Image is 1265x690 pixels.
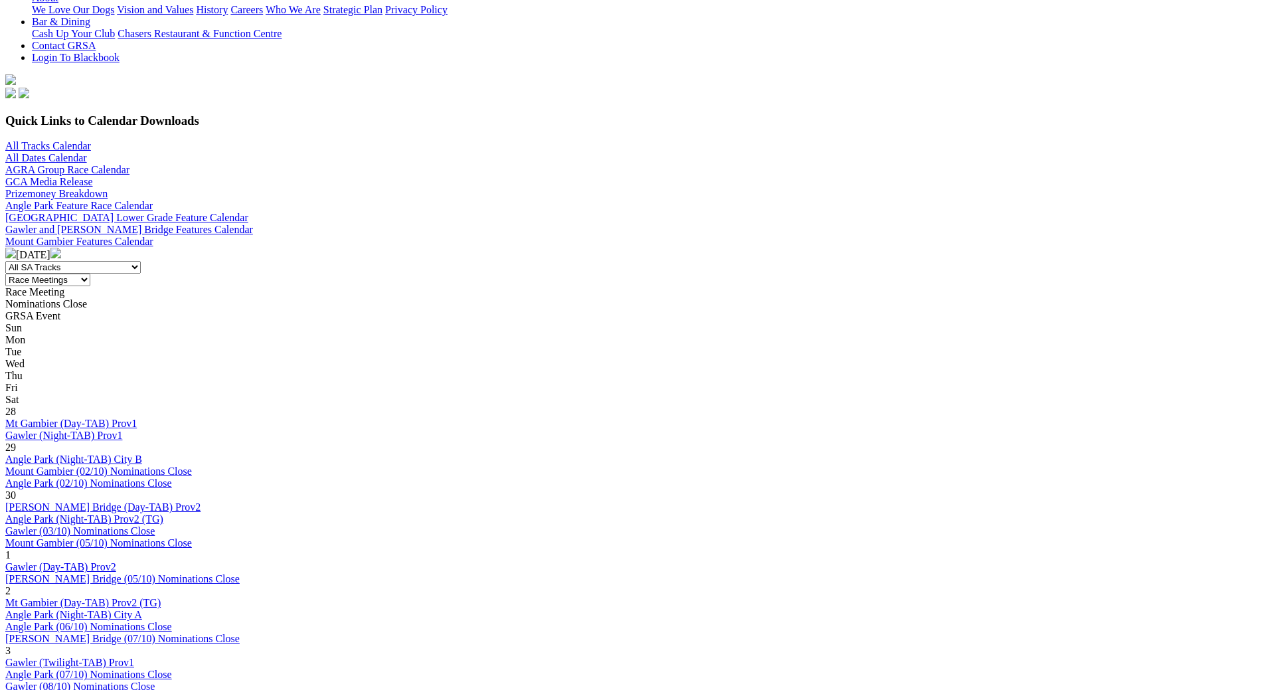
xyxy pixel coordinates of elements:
[5,212,248,223] a: [GEOGRAPHIC_DATA] Lower Grade Feature Calendar
[5,466,192,477] a: Mount Gambier (02/10) Nominations Close
[32,4,114,15] a: We Love Our Dogs
[5,88,16,98] img: facebook.svg
[5,537,192,549] a: Mount Gambier (05/10) Nominations Close
[32,52,120,63] a: Login To Blackbook
[118,28,282,39] a: Chasers Restaurant & Function Centre
[5,346,1260,358] div: Tue
[5,74,16,85] img: logo-grsa-white.png
[5,525,155,537] a: Gawler (03/10) Nominations Close
[19,88,29,98] img: twitter.svg
[5,358,1260,370] div: Wed
[5,248,16,258] img: chevron-left-pager-white.svg
[5,501,201,513] a: [PERSON_NAME] Bridge (Day-TAB) Prov2
[230,4,263,15] a: Careers
[32,4,1260,16] div: About
[5,200,153,211] a: Angle Park Feature Race Calendar
[5,322,1260,334] div: Sun
[5,669,172,680] a: Angle Park (07/10) Nominations Close
[5,140,91,151] a: All Tracks Calendar
[5,657,134,668] a: Gawler (Twilight-TAB) Prov1
[32,28,115,39] a: Cash Up Your Club
[5,406,16,417] span: 28
[50,248,61,258] img: chevron-right-pager-white.svg
[266,4,321,15] a: Who We Are
[5,164,129,175] a: AGRA Group Race Calendar
[5,334,1260,346] div: Mon
[5,370,1260,382] div: Thu
[5,454,142,465] a: Angle Park (Night-TAB) City B
[5,382,1260,394] div: Fri
[5,248,1260,261] div: [DATE]
[5,489,16,501] span: 30
[5,573,240,584] a: [PERSON_NAME] Bridge (05/10) Nominations Close
[5,513,163,525] a: Angle Park (Night-TAB) Prov2 (TG)
[5,298,1260,310] div: Nominations Close
[5,188,108,199] a: Prizemoney Breakdown
[5,549,11,561] span: 1
[32,40,96,51] a: Contact GRSA
[196,4,228,15] a: History
[5,633,240,644] a: [PERSON_NAME] Bridge (07/10) Nominations Close
[5,442,16,453] span: 29
[5,430,122,441] a: Gawler (Night-TAB) Prov1
[32,28,1260,40] div: Bar & Dining
[5,477,172,489] a: Angle Park (02/10) Nominations Close
[5,597,161,608] a: Mt Gambier (Day-TAB) Prov2 (TG)
[385,4,448,15] a: Privacy Policy
[5,645,11,656] span: 3
[5,152,87,163] a: All Dates Calendar
[32,16,90,27] a: Bar & Dining
[5,561,116,572] a: Gawler (Day-TAB) Prov2
[323,4,382,15] a: Strategic Plan
[5,310,1260,322] div: GRSA Event
[5,609,142,620] a: Angle Park (Night-TAB) City A
[5,394,1260,406] div: Sat
[5,418,137,429] a: Mt Gambier (Day-TAB) Prov1
[5,176,93,187] a: GCA Media Release
[5,114,1260,128] h3: Quick Links to Calendar Downloads
[5,585,11,596] span: 2
[5,621,172,632] a: Angle Park (06/10) Nominations Close
[5,236,153,247] a: Mount Gambier Features Calendar
[5,286,1260,298] div: Race Meeting
[117,4,193,15] a: Vision and Values
[5,224,253,235] a: Gawler and [PERSON_NAME] Bridge Features Calendar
